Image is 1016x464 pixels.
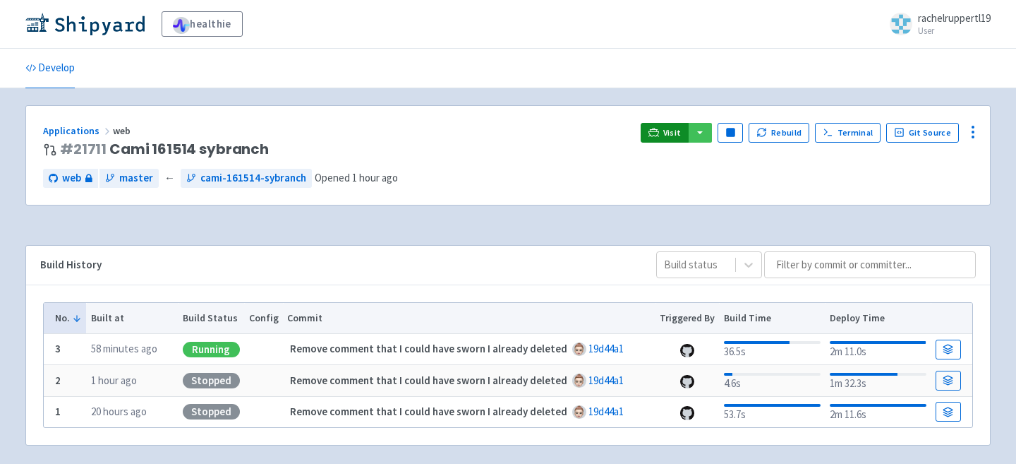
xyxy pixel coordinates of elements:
time: 58 minutes ago [91,342,157,355]
span: master [119,170,153,186]
th: Triggered By [655,303,720,334]
th: Build Status [178,303,244,334]
span: web [62,170,81,186]
time: 20 hours ago [91,405,147,418]
div: Build History [40,257,634,273]
img: Shipyard logo [25,13,145,35]
a: Terminal [815,123,881,143]
a: Git Source [886,123,959,143]
a: 19d44a1 [588,342,624,355]
b: 3 [55,342,61,355]
div: Stopped [183,373,240,388]
span: cami-161514-sybranch [200,170,306,186]
button: No. [55,311,82,326]
input: Filter by commit or committer... [764,251,976,278]
a: 19d44a1 [588,405,624,418]
th: Config [244,303,283,334]
small: User [918,26,991,35]
strong: Remove comment that I could have sworn I already deleted [290,342,567,355]
button: Pause [718,123,743,143]
div: 4.6s [724,370,821,392]
a: web [43,169,98,188]
th: Commit [283,303,655,334]
span: Visit [663,127,682,138]
div: 2m 11.0s [830,338,926,360]
div: Running [183,342,240,357]
a: 19d44a1 [588,374,624,387]
a: master [99,169,159,188]
strong: Remove comment that I could have sworn I already deleted [290,374,567,387]
span: Cami 161514 sybranch [60,141,269,157]
div: 36.5s [724,338,821,360]
a: cami-161514-sybranch [181,169,312,188]
a: #21711 [60,139,107,159]
div: 1m 32.3s [830,370,926,392]
b: 1 [55,405,61,418]
b: 2 [55,374,61,387]
th: Build Time [719,303,825,334]
a: Build Details [936,371,961,391]
a: Build Details [936,402,961,422]
th: Deploy Time [825,303,931,334]
div: 2m 11.6s [830,401,926,423]
time: 1 hour ago [352,171,398,184]
span: Opened [315,171,398,184]
strong: Remove comment that I could have sworn I already deleted [290,405,567,418]
span: ← [164,170,175,186]
a: Applications [43,124,113,137]
button: Rebuild [749,123,809,143]
time: 1 hour ago [91,374,137,387]
div: Stopped [183,404,240,420]
span: web [113,124,133,137]
a: Develop [25,49,75,88]
span: rachelruppertl19 [918,11,991,25]
a: Visit [641,123,689,143]
a: healthie [162,11,243,37]
a: Build Details [936,340,961,359]
th: Built at [86,303,178,334]
a: rachelruppertl19 User [881,13,991,35]
div: 53.7s [724,401,821,423]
